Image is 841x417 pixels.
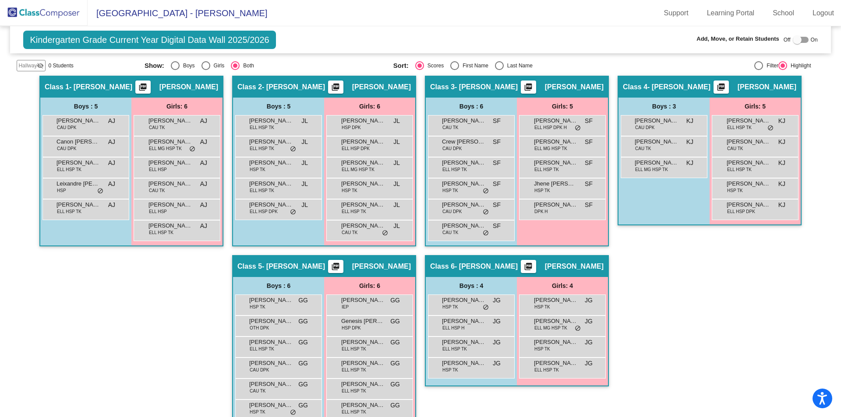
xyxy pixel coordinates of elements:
span: On [811,36,818,44]
span: CAU DPK [635,124,654,131]
span: ELL HSP TK [342,409,366,415]
a: Logout [806,6,841,20]
span: ELL HSP TK [442,166,467,173]
span: JG [585,338,593,347]
span: AJ [108,158,115,168]
div: Boys : 4 [426,277,517,294]
span: HSP TK [250,409,265,415]
span: ELL MG HSP TK [342,166,375,173]
span: Crew [PERSON_NAME] [442,137,486,146]
span: GG [390,296,400,305]
span: Canon [PERSON_NAME] [57,137,100,146]
span: ELL HSP TK [534,367,559,373]
span: SF [493,200,501,210]
span: HSP TK [534,304,550,310]
span: CAU DPK [442,145,462,152]
span: HSP TK [250,304,265,310]
span: HSP TK [534,346,550,352]
span: ELL HSP TK [250,124,274,131]
span: [PERSON_NAME] [534,200,578,209]
span: Leixandre [PERSON_NAME] [57,179,100,188]
span: ELL HSP TK [534,166,559,173]
span: JL [301,116,308,126]
span: [PERSON_NAME] [341,296,385,305]
span: JL [301,137,308,147]
span: do_not_disturb_alt [483,304,489,311]
div: Boys : 6 [426,98,517,115]
button: Print Students Details [714,81,729,94]
span: [PERSON_NAME] [341,179,385,188]
span: CAU TK [149,187,165,194]
span: Kindergarten Grade Current Year Digital Data Wall 2025/2026 [23,31,276,49]
span: - [PERSON_NAME] [455,262,518,271]
span: AJ [108,116,115,126]
span: [PERSON_NAME] [148,116,192,125]
span: ELL HSP TK [57,166,81,173]
span: [PERSON_NAME] [148,158,192,167]
button: Print Students Details [521,260,536,273]
span: 0 Students [48,62,73,70]
span: ELL HSP [149,166,167,173]
div: Filter [763,62,778,70]
span: CAU DPK [442,208,462,215]
span: ELL MG HSP TK [149,145,182,152]
span: GG [298,296,308,305]
span: ELL HSP TK [342,388,366,394]
div: Boys : 6 [233,277,324,294]
span: CAU TK [342,229,358,236]
span: [GEOGRAPHIC_DATA] - [PERSON_NAME] [88,6,267,20]
span: HSP TK [534,187,550,194]
span: AJ [200,200,207,210]
span: JL [393,116,400,126]
span: GG [390,401,400,410]
span: JL [301,200,308,210]
span: KJ [778,137,785,147]
span: SF [493,221,501,231]
mat-icon: picture_as_pdf [138,83,148,95]
span: [PERSON_NAME] [249,137,293,146]
button: Print Students Details [328,81,343,94]
span: CAU TK [635,145,651,152]
span: Class 5 [237,262,262,271]
span: ELL MG HSP TK [635,166,668,173]
span: [PERSON_NAME] [PERSON_NAME] [534,317,578,326]
span: [PERSON_NAME] [534,359,578,368]
span: HSP TK [442,367,458,373]
span: [PERSON_NAME] [249,200,293,209]
div: Both [240,62,254,70]
span: Class 3 [430,83,455,91]
span: CAU TK [442,229,459,236]
span: ELL HSP DPK [727,208,755,215]
span: [PERSON_NAME] [442,338,486,347]
span: KJ [686,116,693,126]
span: do_not_disturb_alt [575,325,581,332]
span: [PERSON_NAME] [148,179,192,188]
mat-icon: visibility_off [37,62,44,69]
a: Support [657,6,696,20]
span: [PERSON_NAME] [341,158,385,167]
span: AJ [200,179,207,189]
span: SF [585,158,593,168]
button: Print Students Details [135,81,151,94]
span: ELL HSP TK [342,208,366,215]
div: Girls: 6 [324,277,415,294]
span: JL [393,200,400,210]
span: [PERSON_NAME] [PERSON_NAME] [442,179,486,188]
span: [PERSON_NAME] [341,401,385,410]
span: CAU TK [442,124,459,131]
span: [PERSON_NAME] [635,137,678,146]
span: ELL HSP TK [57,208,81,215]
span: JL [393,221,400,231]
span: [PERSON_NAME] [341,221,385,230]
mat-icon: picture_as_pdf [330,83,341,95]
span: Off [784,36,791,44]
button: Print Students Details [328,260,343,273]
span: [PERSON_NAME] [159,83,218,91]
div: Boys : 3 [618,98,710,115]
span: ELL HSP TK [727,124,752,131]
span: do_not_disturb_alt [767,125,774,132]
span: ELL HSP TK [442,346,467,352]
span: HSP TK [442,187,458,194]
span: ELL HSP DPK H [534,124,567,131]
span: [PERSON_NAME] [PERSON_NAME] [249,338,293,347]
